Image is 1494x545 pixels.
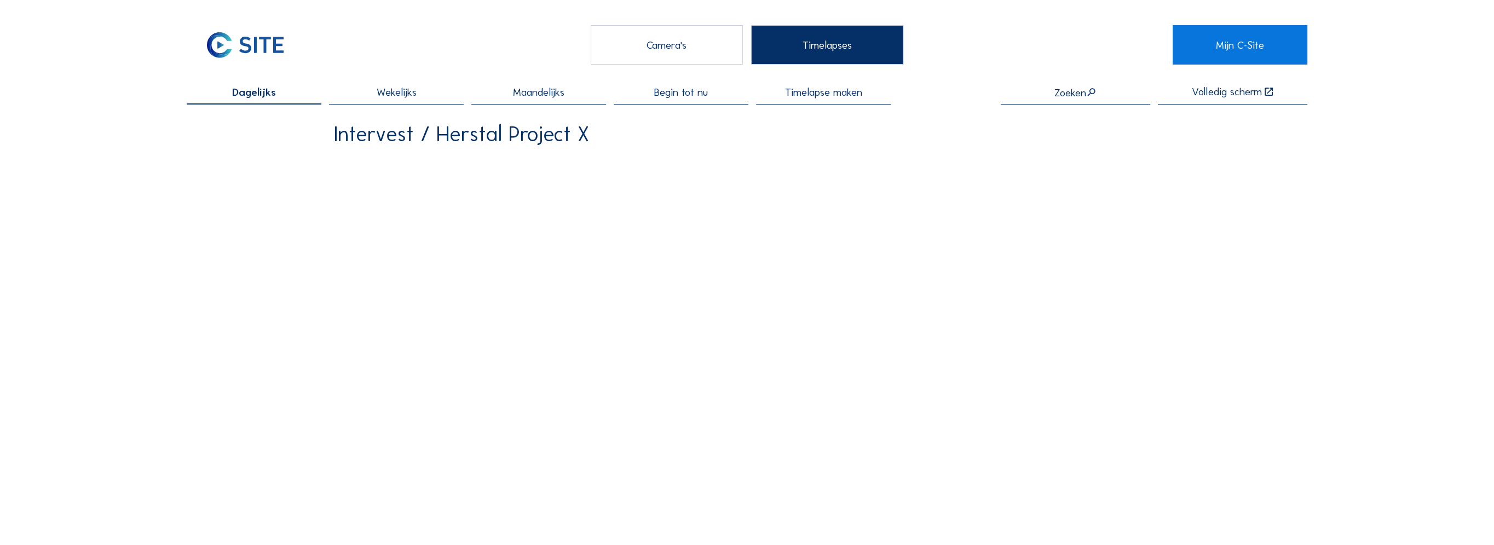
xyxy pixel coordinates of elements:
span: Maandelijks [513,87,564,97]
span: Begin tot nu [654,87,708,97]
div: Volledig scherm [1191,86,1261,97]
a: C-SITE Logo [187,25,321,65]
span: Timelapse maken [785,87,862,97]
img: C-SITE Logo [187,25,304,65]
a: Mijn C-Site [1173,25,1307,65]
div: Camera's [591,25,743,65]
span: Wekelijks [376,87,416,97]
span: Dagelijks [232,87,276,97]
div: Intervest / Herstal Project X [334,124,589,145]
div: Timelapses [751,25,903,65]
